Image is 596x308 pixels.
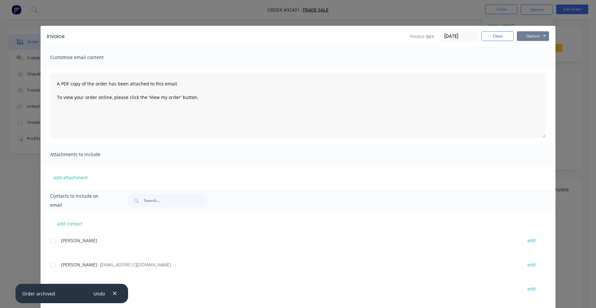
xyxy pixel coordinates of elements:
span: [PERSON_NAME] [61,262,97,268]
button: edit [524,284,540,293]
button: Options [517,31,549,41]
button: edit [524,236,540,245]
span: Customise email content [50,53,121,62]
span: Attachments to include [50,150,121,159]
span: - [EMAIL_ADDRESS][DOMAIN_NAME] [97,262,171,268]
input: Search... [144,194,208,207]
button: add contact [50,219,89,228]
button: edit [524,260,540,269]
textarea: A PDF copy of the order has been attached to this email. To view your order online, please click ... [50,74,546,138]
div: Invoice [47,33,65,40]
span: [PERSON_NAME] [61,237,97,243]
button: Close [481,31,514,41]
div: Order archived [22,290,55,297]
button: Undo [90,289,108,298]
span: Invoice date [410,33,434,40]
span: Contacts to include on email [50,192,111,210]
button: add attachment [50,173,91,182]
